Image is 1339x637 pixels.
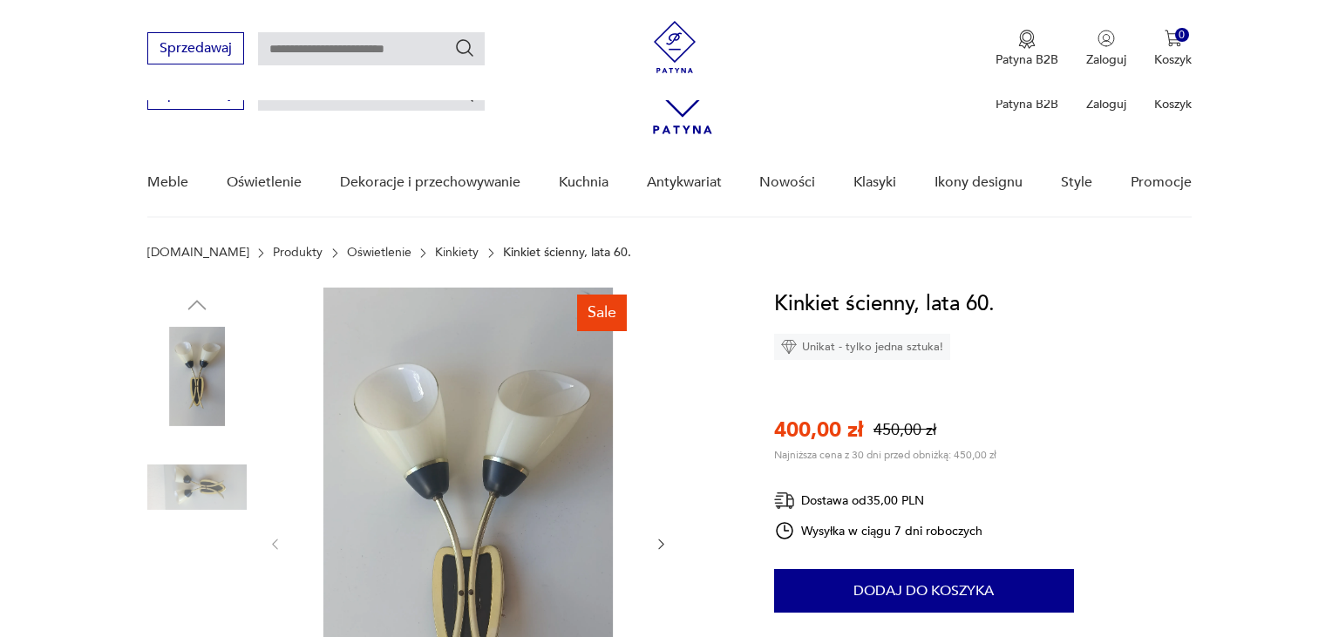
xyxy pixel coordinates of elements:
a: Kinkiety [435,246,479,260]
h1: Kinkiet ścienny, lata 60. [774,288,995,321]
button: Dodaj do koszyka [774,569,1074,613]
p: Zaloguj [1086,96,1126,112]
a: Sprzedawaj [147,44,244,56]
a: Kuchnia [559,149,608,216]
img: Zdjęcie produktu Kinkiet ścienny, lata 60. [147,327,247,426]
a: Sprzedawaj [147,89,244,101]
div: Unikat - tylko jedna sztuka! [774,334,950,360]
a: Nowości [759,149,815,216]
img: Ikona medalu [1018,30,1036,49]
img: Patyna - sklep z meblami i dekoracjami vintage [649,21,701,73]
p: Kinkiet ścienny, lata 60. [503,246,631,260]
img: Ikonka użytkownika [1098,30,1115,47]
button: Szukaj [454,37,475,58]
button: Patyna B2B [996,30,1058,68]
button: Zaloguj [1086,30,1126,68]
a: Antykwariat [647,149,722,216]
img: Ikona diamentu [781,339,797,355]
p: 450,00 zł [873,419,936,441]
img: Ikona koszyka [1165,30,1182,47]
p: Zaloguj [1086,51,1126,68]
button: 0Koszyk [1154,30,1192,68]
div: Dostawa od 35,00 PLN [774,490,983,512]
button: Sprzedawaj [147,32,244,64]
img: Zdjęcie produktu Kinkiet ścienny, lata 60. [147,437,247,537]
p: Patyna B2B [996,96,1058,112]
p: Koszyk [1154,51,1192,68]
p: 400,00 zł [774,416,863,444]
p: Najniższa cena z 30 dni przed obniżką: 450,00 zł [774,448,996,462]
p: Koszyk [1154,96,1192,112]
a: Oświetlenie [347,246,411,260]
div: 0 [1175,28,1190,43]
a: [DOMAIN_NAME] [147,246,249,260]
img: Ikona dostawy [774,490,795,512]
a: Ikony designu [935,149,1023,216]
div: Sale [577,295,627,331]
a: Produkty [273,246,323,260]
p: Patyna B2B [996,51,1058,68]
a: Promocje [1131,149,1192,216]
a: Ikona medaluPatyna B2B [996,30,1058,68]
a: Style [1061,149,1092,216]
div: Wysyłka w ciągu 7 dni roboczych [774,520,983,541]
a: Meble [147,149,188,216]
a: Klasyki [853,149,896,216]
a: Dekoracje i przechowywanie [340,149,520,216]
a: Oświetlenie [227,149,302,216]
